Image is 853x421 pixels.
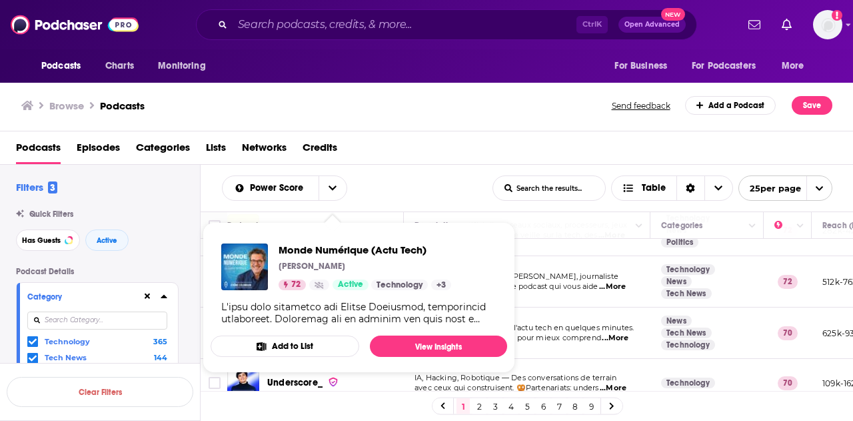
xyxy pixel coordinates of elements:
a: Categories [136,137,190,164]
span: spécialisé. Bienvenue sur le podcast qui vous aide [415,282,598,291]
a: 8 [568,398,582,414]
a: Technology [371,280,428,290]
button: Choose View [611,175,733,201]
span: More [782,57,804,75]
span: 365 [153,337,167,346]
a: 9 [584,398,598,414]
span: Power Score [250,183,308,193]
input: Search podcasts, credits, & more... [233,14,576,35]
h2: Choose List sort [222,175,347,201]
a: 5 [520,398,534,414]
div: Categories [661,218,702,234]
h1: Podcasts [100,99,145,112]
button: Open AdvancedNew [618,17,686,33]
button: open menu [683,53,775,79]
span: IA, Hacking, Robotique — Des conversations de terrain [415,373,616,382]
span: Has Guests [22,237,61,244]
a: View Insights [370,336,507,357]
button: Column Actions [792,218,808,234]
a: +3 [431,280,451,290]
button: Column Actions [631,218,647,234]
a: 3 [488,398,502,414]
a: 7 [552,398,566,414]
img: User Profile [813,10,842,39]
a: News [661,276,692,287]
p: 70 [778,326,798,340]
span: Logged in as ABolliger [813,10,842,39]
button: Save [792,96,832,115]
a: Lists [206,137,226,164]
a: 4 [504,398,518,414]
a: Underscore_ [267,376,339,390]
span: For Podcasters [692,57,756,75]
span: New [661,8,685,21]
p: [PERSON_NAME] [279,261,345,272]
button: open menu [772,53,821,79]
button: open menu [319,176,347,200]
span: Technology [45,337,90,346]
span: Ctrl K [576,16,608,33]
svg: Add a profile image [832,10,842,21]
div: Search podcasts, credits, & more... [196,9,697,40]
p: 72 [778,275,798,288]
input: Search Category... [27,312,167,330]
a: Technology [661,264,715,275]
h3: Browse [49,99,84,112]
a: Monde Numérique (Actu Tech) [221,244,268,290]
button: Category [27,288,142,305]
button: open menu [738,175,832,201]
a: Podchaser - Follow, Share and Rate Podcasts [11,12,139,37]
span: Charts [105,57,134,75]
a: 6 [536,398,550,414]
a: Technology [661,378,715,388]
button: Active [85,230,129,251]
button: Clear Filters [7,377,193,407]
div: Sort Direction [676,176,704,200]
span: Table [642,183,666,193]
img: Underscore_ [227,367,259,399]
button: open menu [605,53,684,79]
button: Send feedback [608,100,674,111]
button: Column Actions [744,218,760,234]
a: Tech News [661,288,712,299]
a: Show notifications dropdown [776,13,797,36]
span: Podcasts [41,57,81,75]
a: Monde Numérique (Actu Tech) [279,244,451,256]
a: Podcasts [16,137,61,164]
a: Tech News [661,328,712,338]
a: Politics [661,237,698,248]
a: Add a Podcast [685,96,776,115]
span: ...More [602,333,628,344]
span: Quick Filters [29,209,73,219]
a: Show notifications dropdown [743,13,766,36]
p: Podcast Details [16,267,179,276]
a: Charts [97,53,142,79]
a: 72 [279,280,306,290]
span: avec ceux qui construisent. 🥨Partenariats: unders [415,383,598,392]
div: Power Score [774,218,793,234]
span: 72 [291,278,301,292]
span: 144 [154,353,167,362]
a: Episodes [77,137,120,164]
a: Credits [303,137,337,164]
span: Chaque jour, l'essentiel de l'actu tech en quelques minutes. [415,323,634,332]
a: Networks [242,137,287,164]
span: Tech News [45,353,87,362]
span: L'actu tech décryptée par [PERSON_NAME], journaliste [415,272,618,281]
span: ...More [599,282,626,292]
a: 2 [472,398,486,414]
span: For Business [614,57,667,75]
span: Active [97,237,117,244]
button: Add to List [211,336,359,357]
span: Active [338,278,363,292]
button: open menu [223,183,319,193]
a: Active [333,280,369,290]
span: 25 per page [739,178,801,199]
